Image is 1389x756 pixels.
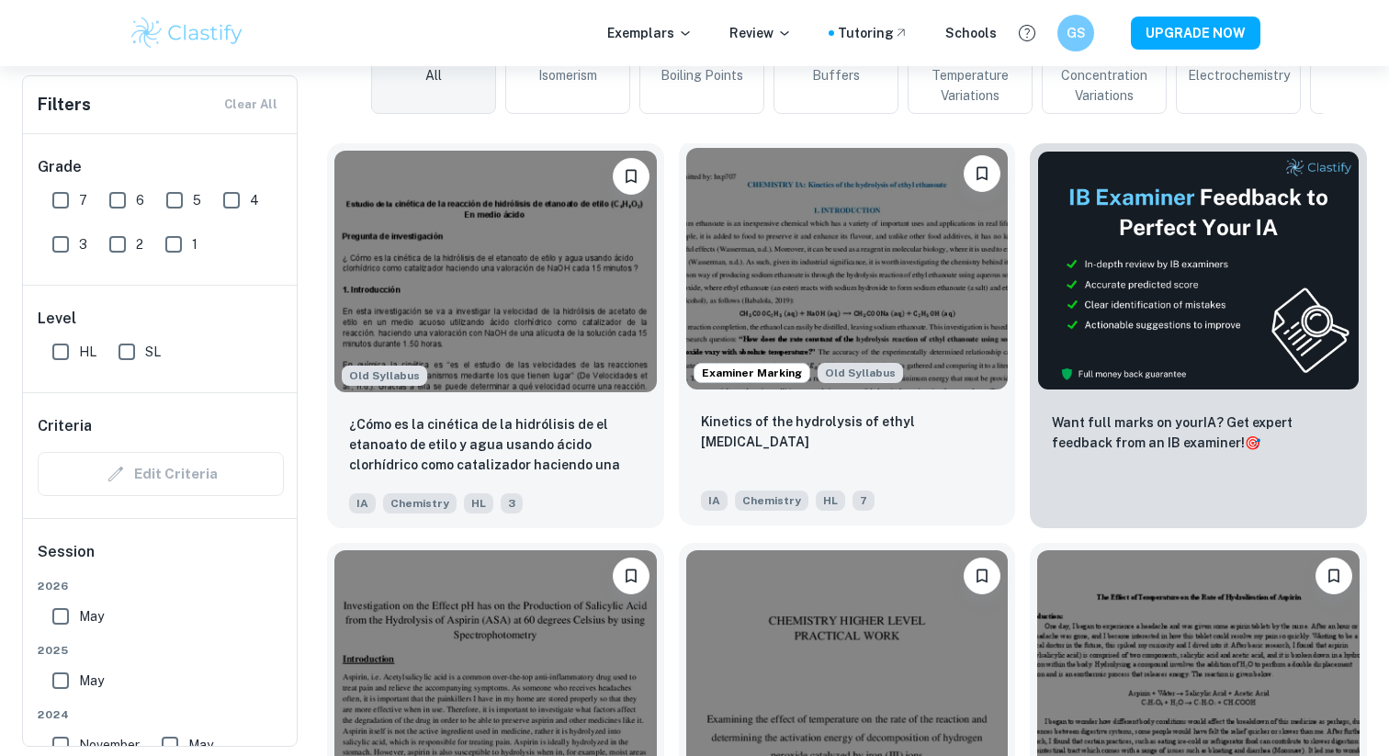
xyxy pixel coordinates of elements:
h6: Filters [38,92,91,118]
a: Schools [945,23,997,43]
p: ¿Cómo es la cinética de la hidrólisis de el etanoato de etilo y agua usando ácido clorhídrico com... [349,414,642,477]
img: Chemistry IA example thumbnail: ¿Cómo es la cinética de la hidrólisis de [334,151,657,392]
h6: GS [1066,23,1087,43]
span: 4 [250,190,259,210]
span: Chemistry [383,493,457,513]
span: Concentration Variations [1050,65,1158,106]
img: Clastify logo [129,15,245,51]
button: Bookmark [613,558,649,594]
span: 7 [79,190,87,210]
span: Old Syllabus [342,366,427,386]
span: 6 [136,190,144,210]
span: HL [816,491,845,511]
span: 2026 [38,578,284,594]
span: IA [349,493,376,513]
h6: Criteria [38,415,92,437]
span: May [79,671,104,691]
p: Review [729,23,792,43]
span: 3 [501,493,523,513]
img: Thumbnail [1037,151,1360,390]
span: Old Syllabus [818,363,903,383]
div: Starting from the May 2025 session, the Chemistry IA requirements have changed. It's OK to refer ... [342,366,427,386]
span: November [79,735,140,755]
span: 3 [79,234,87,254]
button: Bookmark [1316,558,1352,594]
span: 7 [853,491,875,511]
span: 5 [193,190,201,210]
a: ThumbnailWant full marks on yourIA? Get expert feedback from an IB examiner! [1030,143,1367,528]
a: Starting from the May 2025 session, the Chemistry IA requirements have changed. It's OK to refer ... [327,143,664,528]
span: Examiner Marking [694,365,809,381]
h6: Grade [38,156,284,178]
button: Bookmark [964,155,1000,192]
span: Boiling Points [661,65,743,85]
p: Kinetics of the hydrolysis of ethyl ethanoate [701,412,994,452]
h6: Session [38,541,284,578]
span: Electrochemistry [1188,65,1290,85]
span: All [425,65,442,85]
span: Isomerism [538,65,597,85]
span: 2025 [38,642,284,659]
span: Buffers [812,65,860,85]
span: 2024 [38,706,284,723]
a: Tutoring [838,23,909,43]
p: Want full marks on your IA ? Get expert feedback from an IB examiner! [1052,412,1345,453]
span: 1 [192,234,198,254]
span: HL [464,493,493,513]
span: May [188,735,213,755]
div: Criteria filters are unavailable when searching by topic [38,452,284,496]
button: Bookmark [964,558,1000,594]
button: Bookmark [613,158,649,195]
h6: Level [38,308,284,330]
button: Help and Feedback [1011,17,1043,49]
span: IA [701,491,728,511]
button: GS [1057,15,1094,51]
button: UPGRADE NOW [1131,17,1260,50]
p: Exemplars [607,23,693,43]
div: Starting from the May 2025 session, the Chemistry IA requirements have changed. It's OK to refer ... [818,363,903,383]
span: SL [145,342,161,362]
span: HL [79,342,96,362]
span: May [79,606,104,626]
a: Examiner MarkingStarting from the May 2025 session, the Chemistry IA requirements have changed. I... [679,143,1016,528]
span: 2 [136,234,143,254]
img: Chemistry IA example thumbnail: Kinetics of the hydrolysis of ethyl etha [686,148,1009,389]
span: Chemistry [735,491,808,511]
span: Temperature Variations [916,65,1024,106]
span: 🎯 [1245,435,1260,450]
